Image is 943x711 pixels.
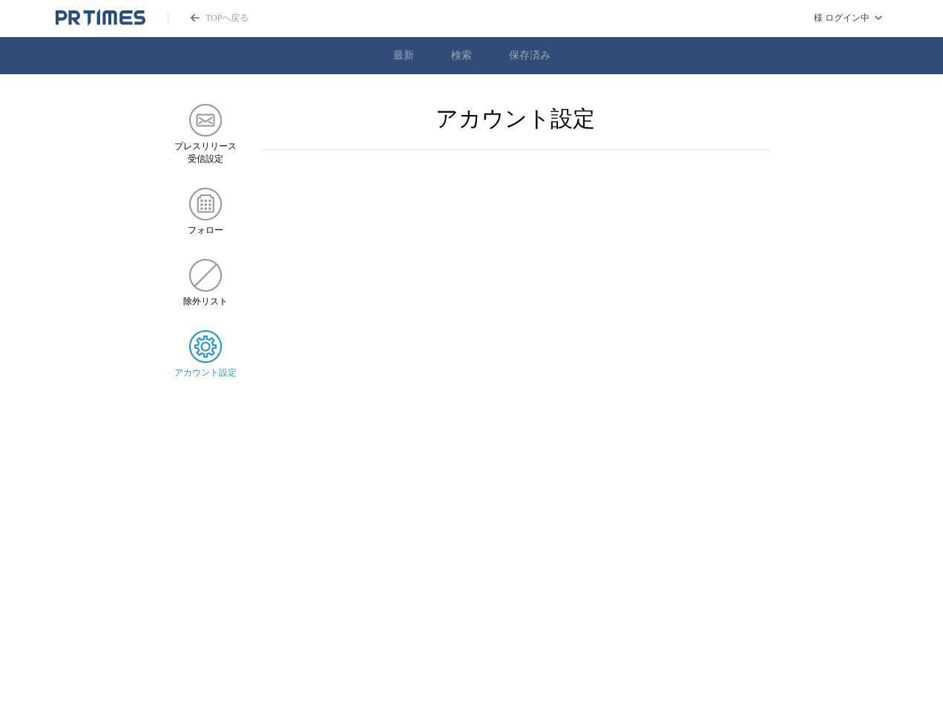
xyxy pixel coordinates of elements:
span: 除外リスト [183,295,228,308]
a: PR TIMESのトップページはこちら [168,12,249,24]
a: フォローフォロー [174,188,237,237]
a: 保存済み [509,49,551,62]
img: プレスリリース 受信設定 [189,104,222,137]
a: アカウント設定アカウント設定 [174,330,237,379]
img: 除外リスト [189,259,222,292]
img: フォロー [189,188,222,220]
a: PR TIMESのトップページはこちら [56,9,145,27]
a: 検索 [451,49,472,62]
span: アカウント設定 [174,367,237,379]
a: プレスリリース 受信設定プレスリリース 受信設定 [174,104,237,166]
span: フォロー [188,224,223,237]
a: 除外リスト除外リスト [174,259,237,308]
h2: アカウント設定 [261,104,769,134]
span: プレスリリース 受信設定 [174,140,237,166]
img: アカウント設定 [189,330,222,363]
a: 最新 [393,49,414,62]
